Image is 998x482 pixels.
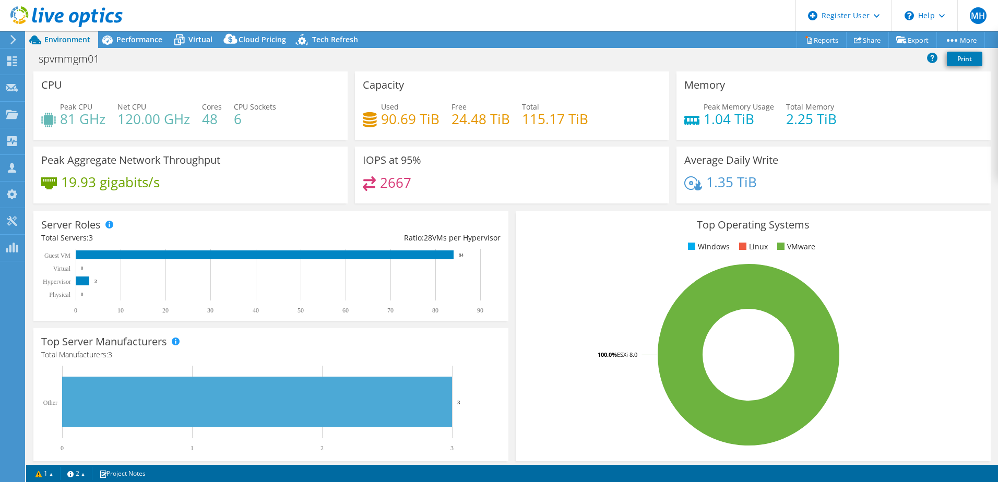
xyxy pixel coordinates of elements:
a: 2 [60,467,92,480]
h3: Top Operating Systems [524,219,983,231]
a: Export [888,32,937,48]
h3: Peak Aggregate Network Throughput [41,154,220,166]
span: Performance [116,34,162,44]
h4: 2667 [380,177,411,188]
a: Reports [797,32,847,48]
h3: Server Roles [41,219,101,231]
text: 1 [191,444,194,452]
h3: Top Server Manufacturers [41,336,167,347]
span: 28 [424,233,432,243]
text: 84 [459,252,464,258]
span: Peak Memory Usage [704,102,774,112]
h4: 19.93 gigabits/s [61,176,160,188]
a: Share [846,32,889,48]
text: Other [43,399,57,406]
tspan: ESXi 8.0 [617,351,637,358]
a: Project Notes [92,467,153,480]
text: 10 [117,307,124,314]
span: Net CPU [117,102,146,112]
a: Print [947,52,982,66]
h1: spvmmgm01 [34,53,115,65]
text: 60 [342,307,349,314]
text: 70 [387,307,394,314]
text: 0 [74,307,77,314]
h4: 115.17 TiB [522,113,588,125]
span: Cloud Pricing [239,34,286,44]
a: 1 [28,467,61,480]
span: 3 [108,350,112,359]
text: 30 [207,307,213,314]
text: Hypervisor [43,278,71,285]
span: Cores [202,102,222,112]
text: 3 [94,279,97,284]
h4: 90.69 TiB [381,113,439,125]
li: Linux [736,241,768,252]
div: Ratio: VMs per Hypervisor [271,232,501,244]
text: 2 [320,444,324,452]
text: Guest VM [44,252,70,259]
span: Virtual [188,34,212,44]
span: Free [452,102,467,112]
a: More [936,32,985,48]
span: MH [970,7,987,24]
span: Environment [44,34,90,44]
span: Total [522,102,539,112]
text: 0 [61,444,64,452]
text: 40 [253,307,259,314]
h4: 2.25 TiB [786,113,837,125]
tspan: 100.0% [598,351,617,358]
li: Windows [685,241,730,252]
h4: 81 GHz [60,113,105,125]
text: 3 [457,399,460,405]
h3: CPU [41,79,62,91]
h3: Capacity [363,79,404,91]
span: Tech Refresh [312,34,358,44]
text: 20 [162,307,169,314]
span: CPU Sockets [234,102,276,112]
text: Physical [49,291,70,298]
text: 90 [477,307,483,314]
text: Virtual [53,265,71,272]
span: Used [381,102,399,112]
h4: 1.35 TiB [706,176,757,188]
svg: \n [905,11,914,20]
h4: 48 [202,113,222,125]
text: 0 [81,266,84,271]
text: 0 [81,292,84,297]
h3: Memory [684,79,725,91]
h3: Average Daily Write [684,154,778,166]
h4: 120.00 GHz [117,113,190,125]
span: Total Memory [786,102,834,112]
h4: Total Manufacturers: [41,349,501,360]
span: 3 [89,233,93,243]
h4: 1.04 TiB [704,113,774,125]
div: Total Servers: [41,232,271,244]
h3: IOPS at 95% [363,154,421,166]
h4: 24.48 TiB [452,113,510,125]
text: 50 [298,307,304,314]
text: 3 [450,444,454,452]
h4: 6 [234,113,276,125]
li: VMware [775,241,815,252]
span: Peak CPU [60,102,92,112]
text: 80 [432,307,438,314]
